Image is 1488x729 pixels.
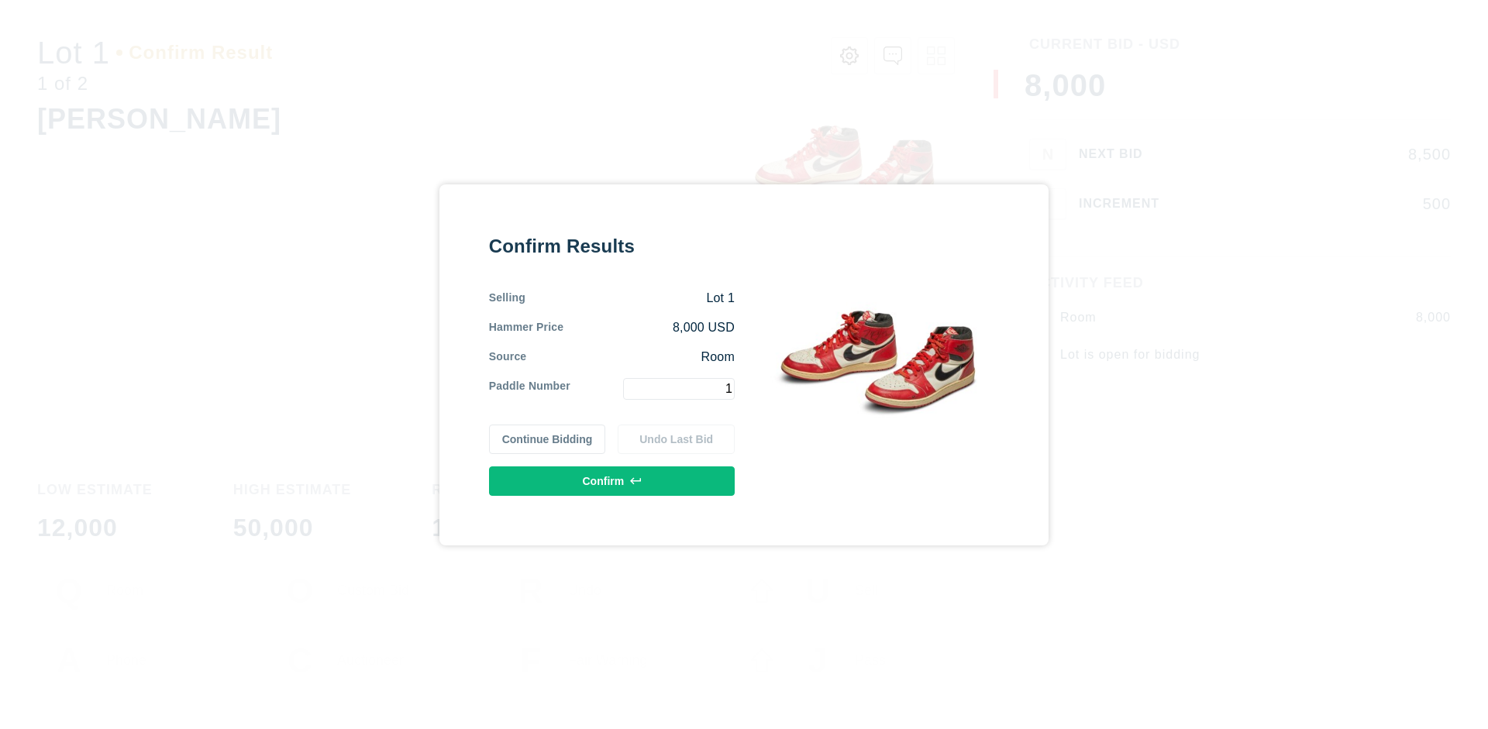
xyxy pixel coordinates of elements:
div: Source [489,349,527,366]
div: Room [526,349,735,366]
div: Hammer Price [489,319,564,336]
div: Confirm Results [489,234,735,259]
button: Undo Last Bid [618,425,735,454]
div: Lot 1 [525,290,735,307]
button: Confirm [489,466,735,496]
div: Paddle Number [489,378,570,400]
div: Selling [489,290,525,307]
div: 8,000 USD [563,319,735,336]
button: Continue Bidding [489,425,606,454]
